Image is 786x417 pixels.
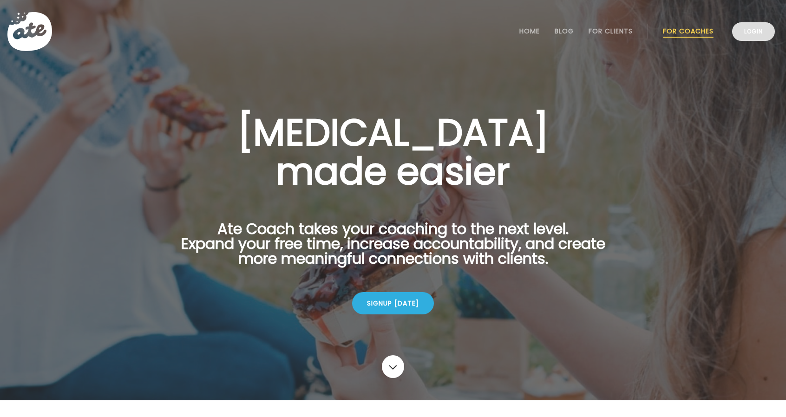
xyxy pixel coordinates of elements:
[732,22,775,41] a: Login
[352,292,434,314] div: Signup [DATE]
[663,27,714,35] a: For Coaches
[519,27,540,35] a: Home
[166,113,620,191] h1: [MEDICAL_DATA] made easier
[589,27,633,35] a: For Clients
[555,27,574,35] a: Blog
[166,222,620,277] p: Ate Coach takes your coaching to the next level. Expand your free time, increase accountability, ...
